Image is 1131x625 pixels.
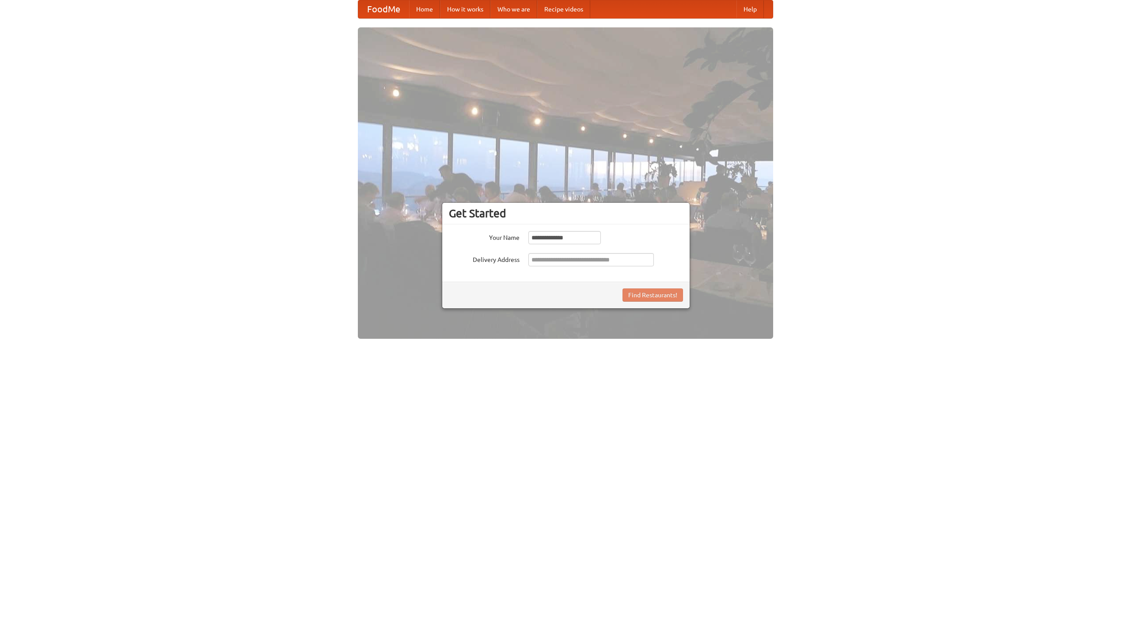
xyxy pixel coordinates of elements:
a: FoodMe [358,0,409,18]
h3: Get Started [449,207,683,220]
a: Help [736,0,764,18]
a: How it works [440,0,490,18]
a: Recipe videos [537,0,590,18]
label: Your Name [449,231,520,242]
a: Who we are [490,0,537,18]
a: Home [409,0,440,18]
button: Find Restaurants! [622,288,683,302]
label: Delivery Address [449,253,520,264]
